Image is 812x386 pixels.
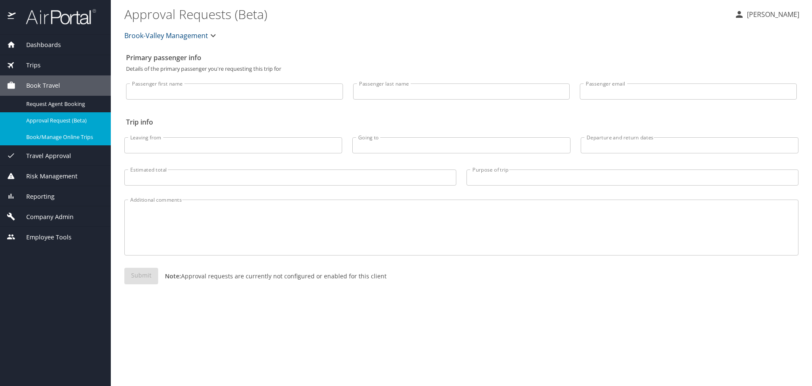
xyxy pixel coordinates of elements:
[126,51,797,64] h2: Primary passenger info
[16,151,71,161] span: Travel Approval
[124,1,727,27] h1: Approval Requests (Beta)
[16,40,61,50] span: Dashboards
[16,81,60,90] span: Book Travel
[16,8,96,25] img: airportal-logo.png
[731,7,803,22] button: [PERSON_NAME]
[124,30,208,42] span: Brook-Valley Management
[8,8,16,25] img: icon-airportal.png
[121,27,222,44] button: Brook-Valley Management
[16,61,41,70] span: Trips
[126,66,797,72] p: Details of the primary passenger you're requesting this trip for
[26,133,101,141] span: Book/Manage Online Trips
[26,117,101,125] span: Approval Request (Beta)
[16,192,55,201] span: Reporting
[16,233,71,242] span: Employee Tools
[165,272,181,280] strong: Note:
[16,212,74,222] span: Company Admin
[26,100,101,108] span: Request Agent Booking
[158,272,387,280] p: Approval requests are currently not configured or enabled for this client
[126,115,797,129] h2: Trip info
[744,9,799,19] p: [PERSON_NAME]
[16,172,77,181] span: Risk Management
